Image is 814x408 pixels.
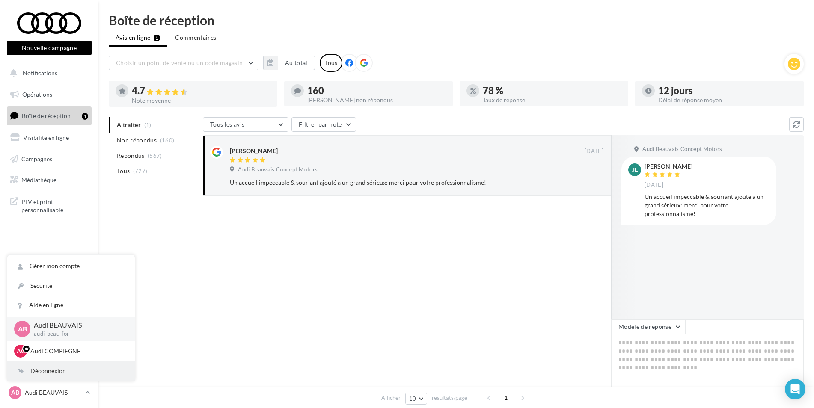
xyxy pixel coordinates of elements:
div: [PERSON_NAME] [230,147,278,155]
a: Médiathèque [5,171,93,189]
span: [DATE] [585,148,603,155]
button: Notifications [5,64,90,82]
button: Choisir un point de vente ou un code magasin [109,56,258,70]
span: Tous les avis [210,121,245,128]
a: Boîte de réception1 [5,106,93,125]
button: 10 [405,393,427,405]
span: 10 [409,395,416,402]
div: 160 [307,86,446,95]
div: Un accueil impeccable & souriant ajouté à un grand sérieux: merci pour votre professionnalisme! [230,178,548,187]
span: Campagnes [21,155,52,162]
div: [PERSON_NAME] [645,163,692,169]
p: Audi COMPIEGNE [30,347,125,355]
a: AB Audi BEAUVAIS [7,384,92,401]
button: Nouvelle campagne [7,41,92,55]
span: Commentaires [175,33,216,42]
span: (567) [148,152,162,159]
span: Audi Beauvais Concept Motors [238,166,318,174]
div: Tous [320,54,342,72]
span: PLV et print personnalisable [21,196,88,214]
span: Opérations [22,91,52,98]
span: Notifications [23,69,57,77]
span: Non répondus [117,136,157,145]
button: Au total [263,56,315,70]
div: Taux de réponse [483,97,621,103]
span: [DATE] [645,181,663,189]
div: Open Intercom Messenger [785,379,805,399]
button: Filtrer par note [291,117,356,132]
div: Déconnexion [7,361,135,381]
span: (727) [133,168,148,174]
a: Gérer mon compte [7,257,135,276]
button: Au total [278,56,315,70]
button: Tous les avis [203,117,288,132]
span: AC [17,347,25,355]
div: 1 [82,113,88,120]
button: Modèle de réponse [611,319,686,334]
div: [PERSON_NAME] non répondus [307,97,446,103]
span: Boîte de réception [22,112,71,119]
p: Audi BEAUVAIS [34,320,121,330]
a: Aide en ligne [7,296,135,315]
span: AB [11,388,19,397]
span: Jl [632,166,638,174]
span: résultats/page [432,394,467,402]
a: PLV et print personnalisable [5,192,93,218]
div: 4.7 [132,86,270,96]
a: Visibilité en ligne [5,129,93,147]
span: Audi Beauvais Concept Motors [642,145,722,153]
p: Audi BEAUVAIS [25,388,82,397]
span: Choisir un point de vente ou un code magasin [116,59,243,66]
div: Un accueil impeccable & souriant ajouté à un grand sérieux: merci pour votre professionnalisme! [645,192,769,218]
a: Opérations [5,86,93,103]
span: 1 [499,391,513,405]
div: 78 % [483,86,621,95]
a: Sécurité [7,276,135,296]
div: 12 jours [658,86,797,95]
span: Afficher [381,394,401,402]
span: Visibilité en ligne [23,134,69,141]
div: Note moyenne [132,98,270,103]
span: Tous [117,167,130,175]
p: audi-beau-for [34,330,121,338]
span: (160) [160,137,175,144]
a: Campagnes [5,150,93,168]
span: Médiathèque [21,176,56,183]
div: Boîte de réception [109,14,804,27]
span: Répondus [117,151,145,160]
div: Délai de réponse moyen [658,97,797,103]
span: AB [18,324,27,334]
